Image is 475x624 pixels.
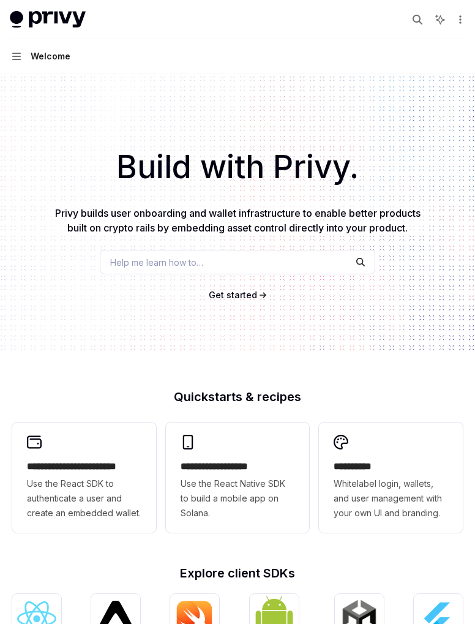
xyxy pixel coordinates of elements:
[181,476,295,521] span: Use the React Native SDK to build a mobile app on Solana.
[166,423,310,533] a: **** **** **** ***Use the React Native SDK to build a mobile app on Solana.
[319,423,463,533] a: **** *****Whitelabel login, wallets, and user management with your own UI and branding.
[27,476,141,521] span: Use the React SDK to authenticate a user and create an embedded wallet.
[209,289,257,301] a: Get started
[453,11,465,28] button: More actions
[209,290,257,300] span: Get started
[55,207,421,234] span: Privy builds user onboarding and wallet infrastructure to enable better products built on crypto ...
[12,567,463,579] h2: Explore client SDKs
[31,49,70,64] div: Welcome
[12,391,463,403] h2: Quickstarts & recipes
[20,143,455,191] h1: Build with Privy.
[110,256,203,269] span: Help me learn how to…
[334,476,448,521] span: Whitelabel login, wallets, and user management with your own UI and branding.
[10,11,86,28] img: light logo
